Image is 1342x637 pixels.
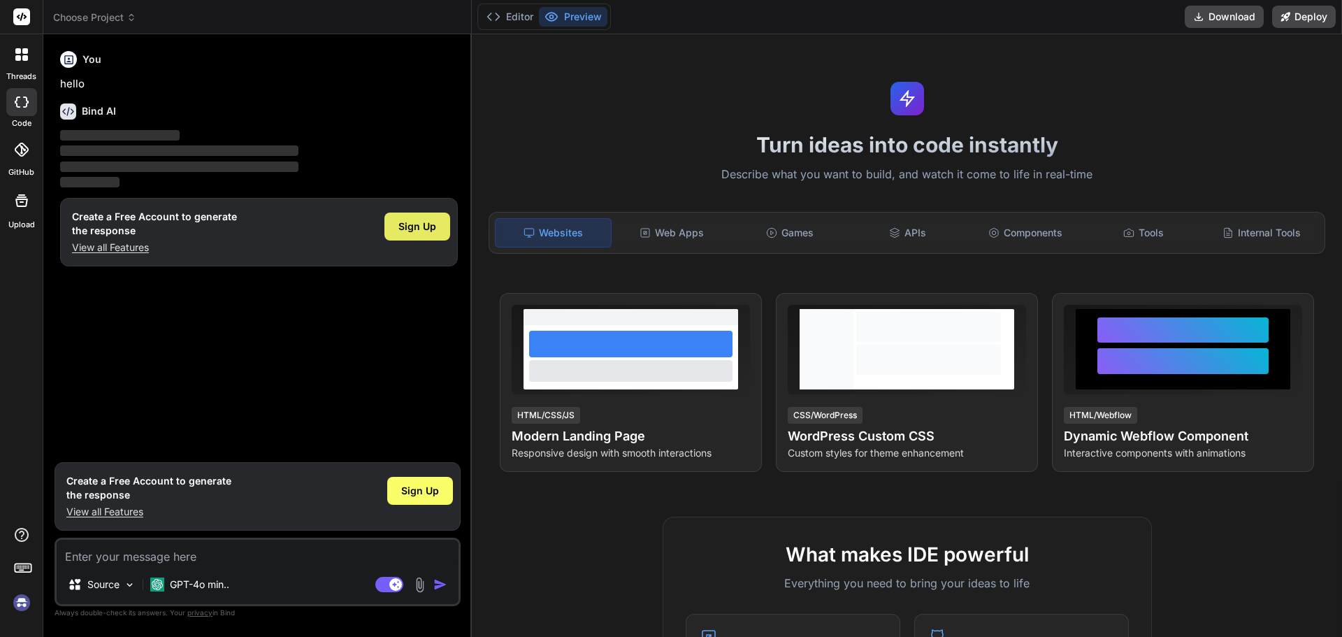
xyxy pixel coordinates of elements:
[72,241,237,255] p: View all Features
[614,218,730,248] div: Web Apps
[55,606,461,620] p: Always double-check its answers. Your in Bind
[401,484,439,498] span: Sign Up
[433,578,447,592] img: icon
[60,130,180,141] span: ‌
[8,166,34,178] label: GitHub
[10,591,34,615] img: signin
[480,132,1334,157] h1: Turn ideas into code instantly
[66,505,231,519] p: View all Features
[1064,407,1137,424] div: HTML/Webflow
[12,117,31,129] label: code
[150,578,164,592] img: GPT-4o mini
[1204,218,1319,248] div: Internal Tools
[495,218,612,248] div: Websites
[60,76,458,92] p: hello
[686,575,1129,592] p: Everything you need to bring your ideas to life
[170,578,229,592] p: GPT-4o min..
[398,220,436,234] span: Sign Up
[539,7,607,27] button: Preview
[82,52,101,66] h6: You
[72,210,237,238] h1: Create a Free Account to generate the response
[733,218,848,248] div: Games
[8,219,35,231] label: Upload
[788,407,863,424] div: CSS/WordPress
[82,104,116,118] h6: Bind AI
[53,10,136,24] span: Choose Project
[1064,446,1302,460] p: Interactive components with animations
[788,427,1026,446] h4: WordPress Custom CSS
[481,7,539,27] button: Editor
[850,218,965,248] div: APIs
[968,218,1083,248] div: Components
[124,579,136,591] img: Pick Models
[1086,218,1202,248] div: Tools
[187,608,212,617] span: privacy
[1272,6,1336,28] button: Deploy
[788,446,1026,460] p: Custom styles for theme enhancement
[60,177,120,187] span: ‌
[87,578,120,592] p: Source
[1185,6,1264,28] button: Download
[512,407,580,424] div: HTML/CSS/JS
[66,474,231,502] h1: Create a Free Account to generate the response
[512,446,750,460] p: Responsive design with smooth interactions
[480,166,1334,184] p: Describe what you want to build, and watch it come to life in real-time
[60,162,298,172] span: ‌
[686,540,1129,569] h2: What makes IDE powerful
[512,427,750,446] h4: Modern Landing Page
[1064,427,1302,446] h4: Dynamic Webflow Component
[60,145,298,156] span: ‌
[6,71,36,83] label: threads
[412,577,428,593] img: attachment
